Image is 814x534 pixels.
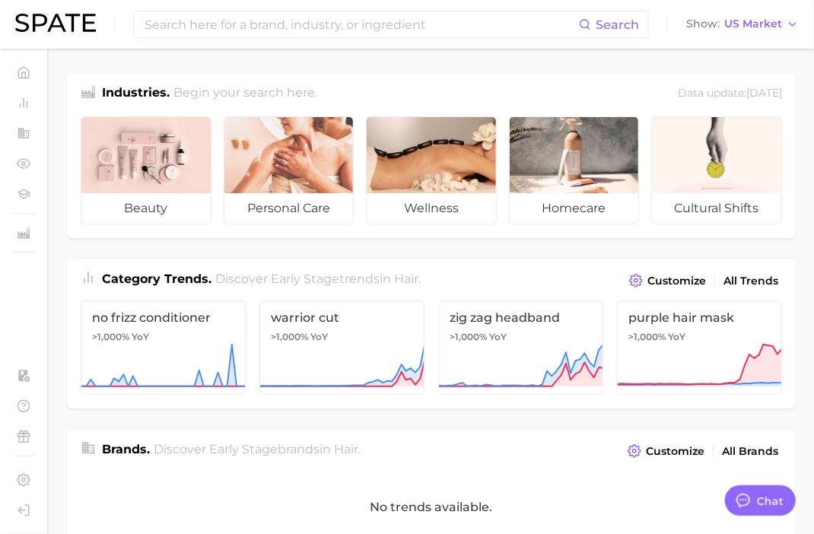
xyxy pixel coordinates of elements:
a: All Trends [720,271,782,291]
span: Show [686,20,720,28]
span: purple hair mask [628,310,771,325]
span: beauty [81,193,211,224]
span: Discover Early Stage brands in . [154,442,361,456]
span: Customize [647,275,706,288]
span: Customize [646,445,704,458]
img: SPATE [15,14,96,32]
span: hair [395,272,419,286]
span: YoY [668,331,685,343]
div: Data update: [DATE] [678,84,782,104]
span: >1,000% [271,331,308,342]
span: US Market [724,20,782,28]
span: >1,000% [450,331,487,342]
span: All Trends [723,275,778,288]
button: Customize [625,270,710,291]
a: Log out. Currently logged in with e-mail rina.brinas@loreal.com. [12,499,35,522]
span: no frizz conditioner [92,310,234,325]
span: warrior cut [271,310,413,325]
a: warrior cut>1,000% YoY [259,300,424,395]
span: >1,000% [92,331,129,342]
span: personal care [224,193,354,224]
span: Category Trends . [102,272,211,286]
a: cultural shifts [651,116,782,224]
span: cultural shifts [652,193,781,224]
span: Search [596,17,639,32]
span: wellness [367,193,496,224]
span: All Brands [722,445,778,458]
button: ShowUS Market [682,14,803,34]
span: >1,000% [628,331,666,342]
span: hair [335,442,359,456]
span: homecare [510,193,639,224]
a: no frizz conditioner>1,000% YoY [81,300,246,395]
a: purple hair mask>1,000% YoY [617,300,782,395]
a: All Brands [718,441,782,462]
button: Customize [624,440,708,462]
span: YoY [489,331,507,343]
span: zig zag headband [450,310,592,325]
input: Search here for a brand, industry, or ingredient [143,11,579,37]
h1: Industries. [102,84,170,104]
a: personal care [224,116,355,224]
h2: Begin your search here. [174,84,318,104]
span: YoY [310,331,328,343]
span: Discover Early Stage trends in . [216,272,421,286]
a: homecare [509,116,640,224]
span: YoY [132,331,149,343]
a: zig zag headband>1,000% YoY [438,300,603,395]
a: beauty [81,116,211,224]
a: wellness [366,116,497,224]
span: Brands . [102,442,150,456]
